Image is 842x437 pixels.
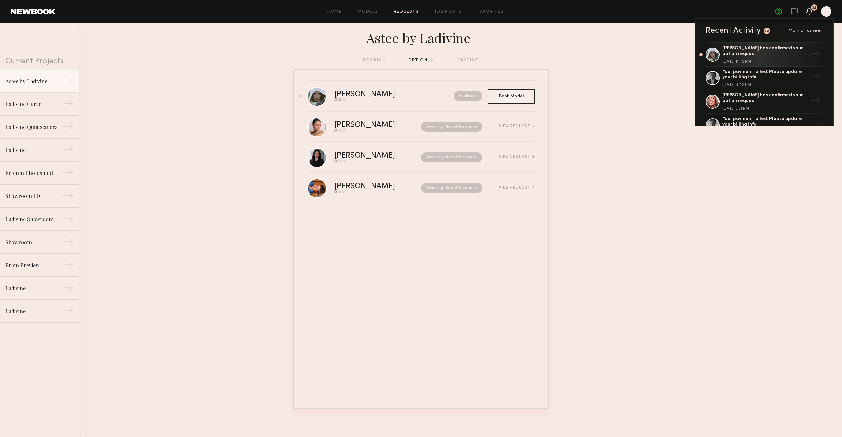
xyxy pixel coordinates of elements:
div: Ladivine [5,307,62,315]
div: → [808,69,823,87]
nb-request-status: Awaiting Model Response [421,122,482,132]
div: Recent Activity [706,27,761,35]
div: Ladivine [5,146,62,154]
a: [PERSON_NAME]Awaiting Model ResponseView Request [307,112,535,142]
div: → [62,259,73,272]
div: → [808,46,823,63]
a: [PERSON_NAME] has confirmed your option request.[DATE] 3:31 PM→ [706,90,823,114]
div: → [62,167,73,180]
div: Ladivine [5,284,62,292]
div: → [62,282,73,296]
div: [DATE] 11:45 PM [722,60,808,64]
a: Your payment failed. Please update your billing info.→ [706,114,823,138]
div: Ladivine Showroom [5,215,62,223]
div: Your payment failed. Please update your billing info. [722,69,808,81]
nb-request-status: Awaiting Model Response [421,152,482,162]
div: → [62,213,73,226]
div: → [808,117,823,134]
div: View Request [499,124,535,128]
div: → [62,76,73,89]
div: [PERSON_NAME] [334,183,408,190]
a: Favorites [478,10,504,14]
div: Astee by Ladivine [293,28,549,46]
span: Mark all as seen [789,29,823,33]
a: [PERSON_NAME] has confirmed your option request.[DATE] 11:45 PM→ [706,42,823,67]
a: Requests [394,10,419,14]
div: → [62,190,73,203]
div: View Request [499,186,535,190]
div: → [62,98,73,111]
div: Your payment failed. Please update your billing info. [722,116,808,128]
div: View Request [499,155,535,159]
div: → [808,93,823,110]
div: [PERSON_NAME] has confirmed your option request. [722,46,808,57]
div: [PERSON_NAME] [334,152,408,160]
span: Book Model [499,94,524,98]
div: 32 [764,29,769,33]
div: Prom Preview [5,261,62,269]
div: [PERSON_NAME] [334,121,408,129]
a: Your payment failed. Please update your billing info.[DATE] 4:22 PM→ [706,67,823,90]
nb-request-status: Available [454,91,482,101]
div: → [62,236,73,249]
div: → [62,121,73,134]
div: [DATE] 3:31 PM [722,107,808,111]
a: T [821,6,831,17]
a: [PERSON_NAME]Available [307,81,535,112]
div: [PERSON_NAME] has confirmed your option request. [722,93,808,104]
div: → [62,144,73,157]
div: Ecomm Photoshoot [5,169,62,177]
div: Showroom [5,238,62,246]
a: Models [358,10,378,14]
div: → [62,305,73,319]
div: Astee by Ladivine [5,77,62,85]
div: Ladivine Curve [5,100,62,108]
a: [PERSON_NAME]Awaiting Model ResponseView Request [307,142,535,173]
div: 32 [812,6,816,10]
nb-request-status: Awaiting Model Response [421,183,482,193]
a: Job Posts [435,10,462,14]
div: [DATE] 4:22 PM [722,83,808,87]
div: Showroom LD [5,192,62,200]
a: [PERSON_NAME]Awaiting Model ResponseView Request [307,173,535,203]
a: Home [327,10,342,14]
div: [PERSON_NAME] [334,91,424,98]
div: Ladivine Quinceanera [5,123,62,131]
